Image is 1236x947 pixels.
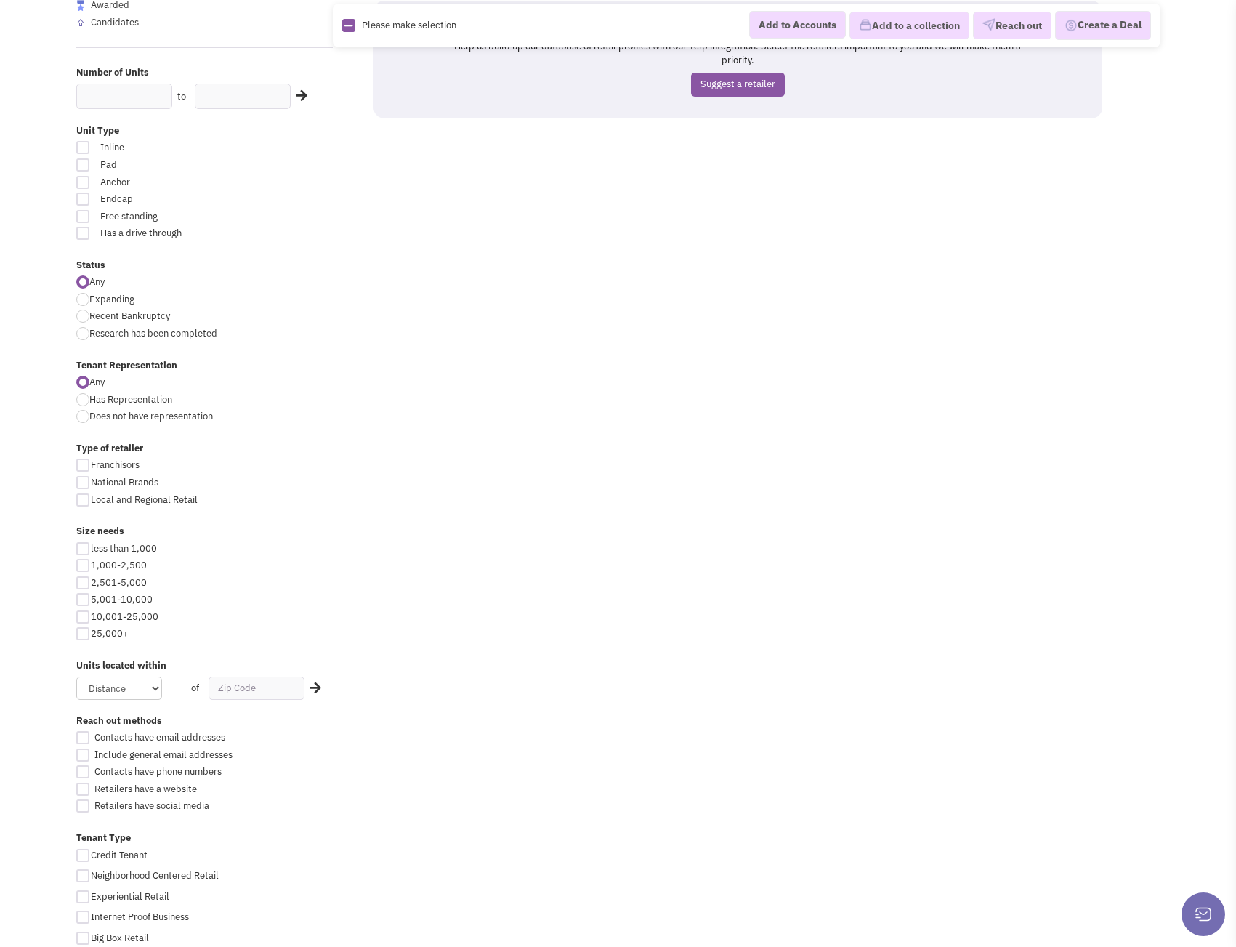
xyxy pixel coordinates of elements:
button: Add to Accounts [749,11,846,39]
button: Add to a collection [849,12,969,39]
span: less than 1,000 [91,542,157,555]
span: Credit Tenant [91,849,148,861]
span: Has a drive through [91,227,252,241]
span: 1,000-2,500 [91,559,147,571]
img: locallyfamous-upvote.png [76,18,85,27]
span: Internet Proof Business [91,911,189,923]
span: Recent Bankruptcy [89,310,170,322]
label: Unit Type [76,124,334,138]
span: Big Box Retail [91,932,149,944]
a: Suggest a retailer [691,73,785,97]
label: Status [76,259,334,273]
span: Local and Regional Retail [91,493,198,506]
span: 10,001-25,000 [91,610,158,623]
span: Free standing [91,210,252,224]
span: Has Representation [89,393,172,406]
span: National Brands [91,476,158,488]
div: Search Nearby [286,86,310,105]
span: Contacts have email addresses [94,731,225,744]
span: 5,001-10,000 [91,593,153,605]
span: Anchor [91,176,252,190]
label: to [177,90,186,104]
span: Experiential Retail [91,890,169,903]
div: Search Nearby [300,679,323,698]
span: Retailers have social media [94,799,209,812]
span: Retailers have a website [94,783,197,795]
span: 25,000+ [91,627,129,640]
span: Expanding [89,293,134,305]
span: Include general email addresses [94,749,233,761]
img: Deal-Dollar.png [1065,17,1078,33]
span: Any [89,376,105,388]
label: Tenant Type [76,831,334,845]
img: icon-collection-lavender.png [859,18,872,31]
span: Research has been completed [89,327,217,339]
span: Pad [91,158,252,172]
span: Endcap [91,193,252,206]
span: Does not have representation [89,410,213,422]
button: Reach out [973,12,1051,39]
input: Zip Code [209,677,304,700]
button: Create a Deal [1055,11,1151,40]
span: 2,501-5,000 [91,576,147,589]
label: Number of Units [76,66,334,80]
span: Neighborhood Centered Retail [91,869,219,882]
span: of [191,682,199,694]
img: Rectangle.png [342,19,355,32]
label: Units located within [76,659,334,673]
span: Inline [91,141,252,155]
label: Reach out methods [76,714,334,728]
p: Help us build up our database of retail profiles with our Yelp integration. Select the retailers ... [446,40,1030,67]
label: Size needs [76,525,334,539]
label: Tenant Representation [76,359,334,373]
span: Candidates [91,16,139,28]
span: Franchisors [91,459,140,471]
img: VectorPaper_Plane.png [982,18,995,31]
span: Please make selection [362,18,456,31]
label: Type of retailer [76,442,334,456]
span: Contacts have phone numbers [94,765,222,778]
span: Any [89,275,105,288]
